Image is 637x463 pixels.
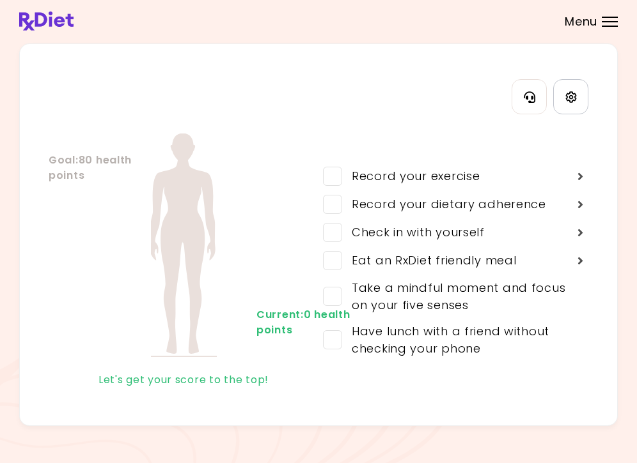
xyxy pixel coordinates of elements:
[565,16,597,27] span: Menu
[512,79,547,114] button: Contact Information
[49,370,318,390] div: Let's get your score to the top!
[256,307,308,338] div: Current : 0 health points
[342,252,516,269] div: Eat an RxDiet friendly meal
[342,279,572,314] div: Take a mindful moment and focus on your five senses
[342,224,485,241] div: Check in with yourself
[19,11,74,31] img: RxDiet
[342,167,480,185] div: Record your exercise
[342,323,572,357] div: Have lunch with a friend without checking your phone
[342,195,546,213] div: Record your dietary adherence
[553,79,588,114] a: Settings
[49,153,100,183] div: Goal : 80 health points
